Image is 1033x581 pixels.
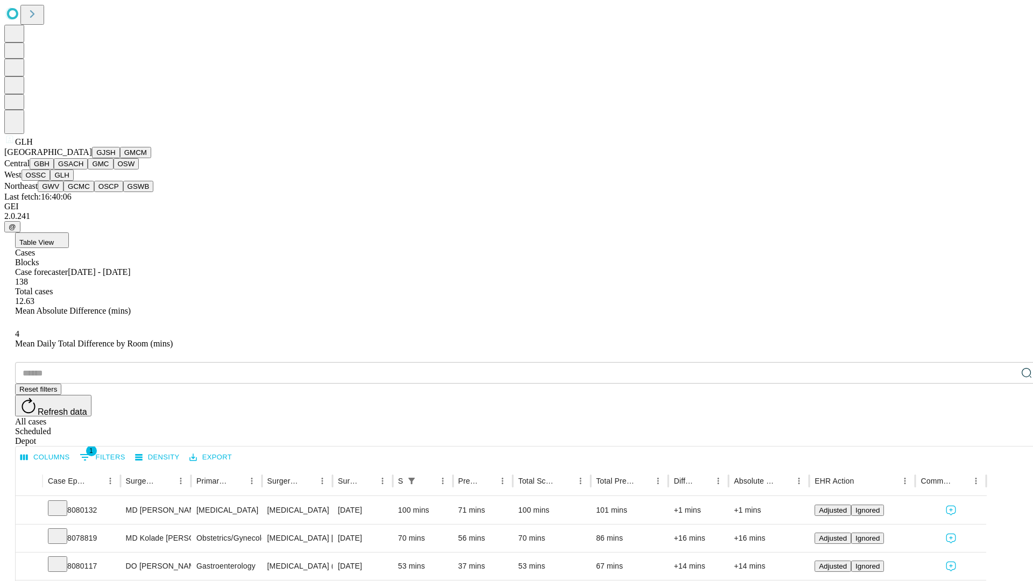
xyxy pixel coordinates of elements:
button: Sort [953,473,968,488]
button: Menu [968,473,984,488]
div: 71 mins [458,497,508,524]
div: Difference [674,477,695,485]
div: 56 mins [458,525,508,552]
button: Menu [244,473,259,488]
button: Menu [103,473,118,488]
button: Table View [15,232,69,248]
button: Menu [375,473,390,488]
div: GEI [4,202,1029,211]
button: GJSH [92,147,120,158]
button: Sort [635,473,650,488]
div: [MEDICAL_DATA] (EGD), FLEXIBLE, TRANSORAL, WITH REMOVAL [MEDICAL_DATA] [267,552,327,580]
button: Menu [897,473,912,488]
button: Adjusted [815,533,851,544]
span: Table View [19,238,54,246]
span: Adjusted [819,506,847,514]
div: [MEDICAL_DATA] [267,497,327,524]
div: 70 mins [398,525,448,552]
div: [DATE] [338,552,387,580]
div: [MEDICAL_DATA] [MEDICAL_DATA] SIMPLE OR SINGLE [267,525,327,552]
div: Gastroenterology [196,552,256,580]
span: 138 [15,277,28,286]
span: Mean Absolute Difference (mins) [15,306,131,315]
div: Case Epic Id [48,477,87,485]
button: GBH [30,158,54,169]
button: Sort [158,473,173,488]
span: Case forecaster [15,267,68,277]
span: Adjusted [819,534,847,542]
span: 4 [15,329,19,338]
button: Sort [696,473,711,488]
div: EHR Action [815,477,854,485]
button: GSACH [54,158,88,169]
button: GWV [38,181,63,192]
span: Refresh data [38,407,87,416]
button: Adjusted [815,561,851,572]
button: GMC [88,158,113,169]
button: Ignored [851,505,884,516]
button: Sort [300,473,315,488]
button: Menu [573,473,588,488]
span: Ignored [855,506,880,514]
span: @ [9,223,16,231]
button: Refresh data [15,395,91,416]
button: Export [187,449,235,466]
button: Sort [480,473,495,488]
div: Surgeon Name [126,477,157,485]
span: Central [4,159,30,168]
span: 1 [86,445,97,456]
button: Select columns [18,449,73,466]
button: Menu [315,473,330,488]
div: [MEDICAL_DATA] [196,497,256,524]
span: Mean Daily Total Difference by Room (mins) [15,339,173,348]
div: 2.0.241 [4,211,1029,221]
div: [DATE] [338,497,387,524]
button: OSW [114,158,139,169]
button: Sort [420,473,435,488]
span: Ignored [855,534,880,542]
button: Menu [711,473,726,488]
button: Reset filters [15,384,61,395]
button: @ [4,221,20,232]
button: Menu [173,473,188,488]
div: +1 mins [674,497,723,524]
button: Density [132,449,182,466]
span: GLH [15,137,33,146]
div: Scheduled In Room Duration [398,477,403,485]
button: GMCM [120,147,151,158]
button: Menu [791,473,806,488]
div: Surgery Date [338,477,359,485]
div: Absolute Difference [734,477,775,485]
button: GCMC [63,181,94,192]
div: 37 mins [458,552,508,580]
span: Reset filters [19,385,57,393]
span: [DATE] - [DATE] [68,267,130,277]
button: Ignored [851,533,884,544]
div: Primary Service [196,477,228,485]
button: Show filters [404,473,419,488]
span: Northeast [4,181,38,190]
button: Sort [855,473,870,488]
div: +16 mins [674,525,723,552]
button: Sort [88,473,103,488]
div: 100 mins [398,497,448,524]
button: Sort [360,473,375,488]
span: Last fetch: 16:40:06 [4,192,72,201]
button: Adjusted [815,505,851,516]
button: Sort [558,473,573,488]
div: +14 mins [734,552,804,580]
div: +1 mins [734,497,804,524]
span: West [4,170,22,179]
span: Ignored [855,562,880,570]
div: Total Scheduled Duration [518,477,557,485]
button: Ignored [851,561,884,572]
button: OSSC [22,169,51,181]
div: 67 mins [596,552,663,580]
span: Total cases [15,287,53,296]
div: MD [PERSON_NAME] [PERSON_NAME] Md [126,497,186,524]
button: Expand [21,557,37,576]
button: Menu [650,473,666,488]
div: MD Kolade [PERSON_NAME] Md [126,525,186,552]
div: [DATE] [338,525,387,552]
div: 8078819 [48,525,115,552]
